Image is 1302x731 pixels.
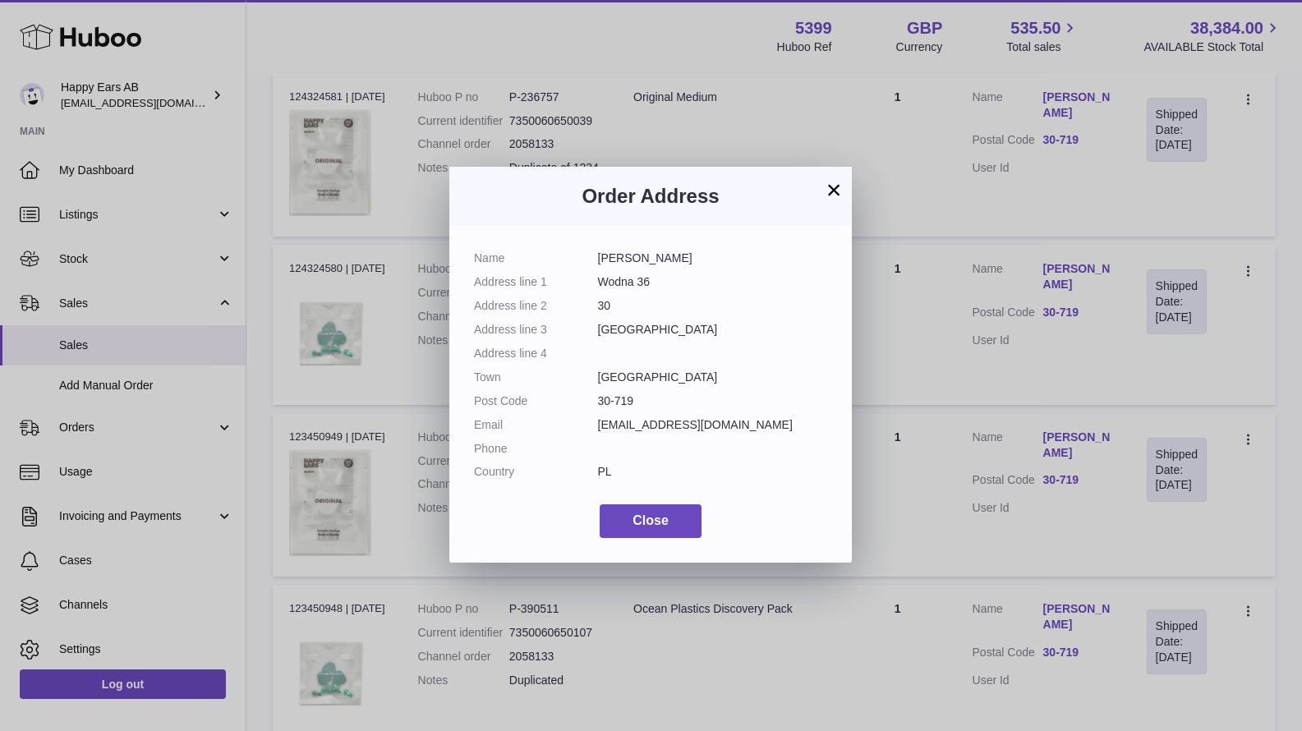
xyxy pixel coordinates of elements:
dt: Name [474,251,598,266]
dt: Address line 4 [474,346,598,361]
dd: [GEOGRAPHIC_DATA] [598,322,828,338]
dt: Address line 1 [474,274,598,290]
button: × [824,180,844,200]
dt: Country [474,464,598,480]
h3: Order Address [474,183,827,209]
dd: [PERSON_NAME] [598,251,828,266]
dd: [EMAIL_ADDRESS][DOMAIN_NAME] [598,417,828,433]
dt: Address line 2 [474,298,598,314]
dt: Town [474,370,598,385]
dt: Post Code [474,393,598,409]
dd: 30-719 [598,393,828,409]
span: Close [633,513,669,527]
dt: Phone [474,441,598,457]
dd: Wodna 36 [598,274,828,290]
dt: Email [474,417,598,433]
dd: [GEOGRAPHIC_DATA] [598,370,828,385]
button: Close [600,504,702,538]
dd: PL [598,464,828,480]
dt: Address line 3 [474,322,598,338]
dd: 30 [598,298,828,314]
